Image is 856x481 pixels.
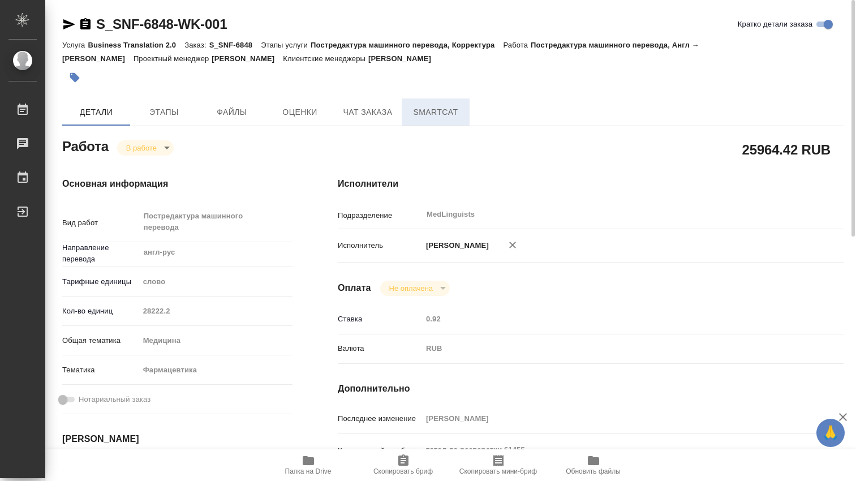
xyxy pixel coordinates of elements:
p: Направление перевода [62,242,139,265]
p: Тарифные единицы [62,276,139,287]
p: Этапы услуги [261,41,311,49]
button: Не оплачена [386,284,436,293]
h2: 25964.42 RUB [742,140,831,159]
p: Комментарий к работе [338,445,422,457]
h4: Основная информация [62,177,292,191]
p: Подразделение [338,210,422,221]
button: Обновить файлы [546,449,641,481]
button: Скопировать ссылку для ЯМессенджера [62,18,76,31]
h2: Работа [62,135,109,156]
span: Этапы [137,105,191,119]
button: Удалить исполнителя [500,233,525,257]
p: Ставка [338,313,422,325]
p: Работа [503,41,531,49]
h4: Исполнители [338,177,844,191]
span: Файлы [205,105,259,119]
p: [PERSON_NAME] [368,54,440,63]
span: Обновить файлы [566,467,621,475]
span: Детали [69,105,123,119]
span: Скопировать бриф [373,467,433,475]
span: Папка на Drive [285,467,332,475]
button: 🙏 [816,419,845,447]
p: Общая тематика [62,335,139,346]
h4: [PERSON_NAME] [62,432,292,446]
div: Фармацевтика [139,360,292,380]
a: S_SNF-6848-WK-001 [96,16,227,32]
input: Пустое поле [422,410,802,427]
button: Скопировать мини-бриф [451,449,546,481]
button: В работе [123,143,160,153]
p: Валюта [338,343,422,354]
div: слово [139,272,292,291]
button: Папка на Drive [261,449,356,481]
h4: Дополнительно [338,382,844,396]
p: Услуга [62,41,88,49]
div: RUB [422,339,802,358]
textarea: тотал до разверстки 61455 [422,440,802,459]
div: В работе [380,281,450,296]
p: Тематика [62,364,139,376]
p: Клиентские менеджеры [283,54,368,63]
input: Пустое поле [422,311,802,327]
p: Постредактура машинного перевода, Корректура [311,41,503,49]
p: Проектный менеджер [134,54,212,63]
p: Вид работ [62,217,139,229]
span: SmartCat [408,105,463,119]
p: Последнее изменение [338,413,422,424]
h4: Оплата [338,281,371,295]
span: Кратко детали заказа [738,19,812,30]
input: Пустое поле [139,303,292,319]
button: Скопировать бриф [356,449,451,481]
span: Оценки [273,105,327,119]
button: Скопировать ссылку [79,18,92,31]
p: Business Translation 2.0 [88,41,184,49]
div: В работе [117,140,174,156]
p: [PERSON_NAME] [212,54,283,63]
p: [PERSON_NAME] [422,240,489,251]
span: 🙏 [821,421,840,445]
div: Медицина [139,331,292,350]
p: Заказ: [184,41,209,49]
p: Исполнитель [338,240,422,251]
p: S_SNF-6848 [209,41,261,49]
span: Скопировать мини-бриф [459,467,537,475]
span: Чат заказа [341,105,395,119]
p: Кол-во единиц [62,306,139,317]
span: Нотариальный заказ [79,394,150,405]
button: Добавить тэг [62,65,87,90]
